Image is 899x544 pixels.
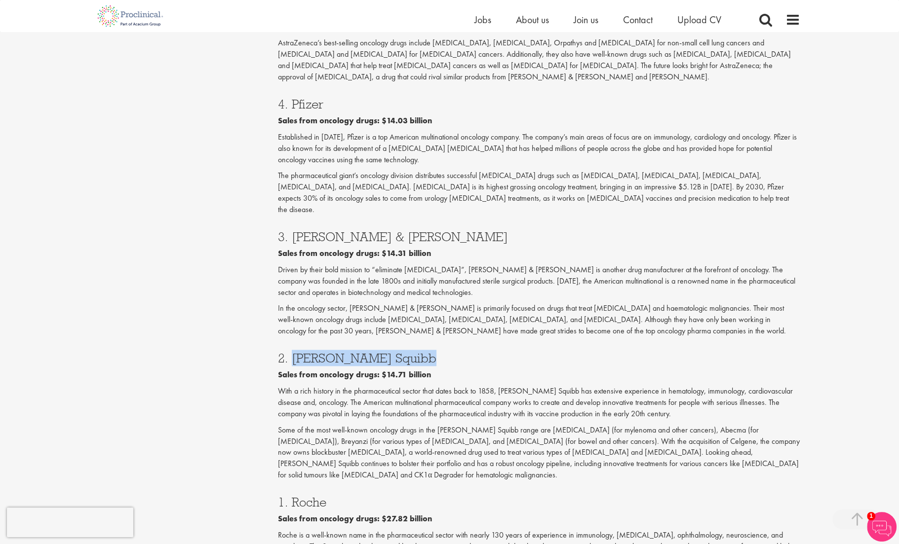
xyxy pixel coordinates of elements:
span: 1 [867,512,875,520]
p: In the oncology sector, [PERSON_NAME] & [PERSON_NAME] is primarily focused on drugs that treat [M... [278,303,800,337]
p: The pharmaceutical giant’s oncology division distributes successful [MEDICAL_DATA] drugs such as ... [278,170,800,215]
h3: 1. Roche [278,496,800,508]
b: Sales from oncology drugs: $14.31 billion [278,248,431,258]
a: About us [516,13,549,26]
a: Join us [574,13,598,26]
b: Sales from oncology drugs: $14.71 billion [278,369,431,380]
img: Chatbot [867,512,897,542]
p: AstraZeneca’s best-selling oncology drugs include [MEDICAL_DATA], [MEDICAL_DATA], Orpathys and [M... [278,37,800,82]
iframe: reCAPTCHA [7,508,133,537]
a: Contact [623,13,653,26]
h3: 3. [PERSON_NAME] & [PERSON_NAME] [278,230,800,243]
h3: 2. [PERSON_NAME] Squibb [278,352,800,364]
a: Upload CV [677,13,721,26]
h3: 4. Pfizer [278,98,800,110]
p: With a rich history in the pharmaceutical sector that dates back to 1858, [PERSON_NAME] Squibb ha... [278,386,800,420]
a: Jobs [474,13,491,26]
b: Sales from oncology drugs: $27.82 billion [278,513,432,524]
b: Sales from oncology drugs: $14.03 billion [278,115,432,126]
p: Some of the most well-known oncology drugs in the [PERSON_NAME] Squibb range are [MEDICAL_DATA] (... [278,425,800,481]
p: Established in [DATE], Pfizer is a top American multinational oncology company. The company’s mai... [278,132,800,166]
p: Driven by their bold mission to “eliminate [MEDICAL_DATA]”, [PERSON_NAME] & [PERSON_NAME] is anot... [278,264,800,298]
